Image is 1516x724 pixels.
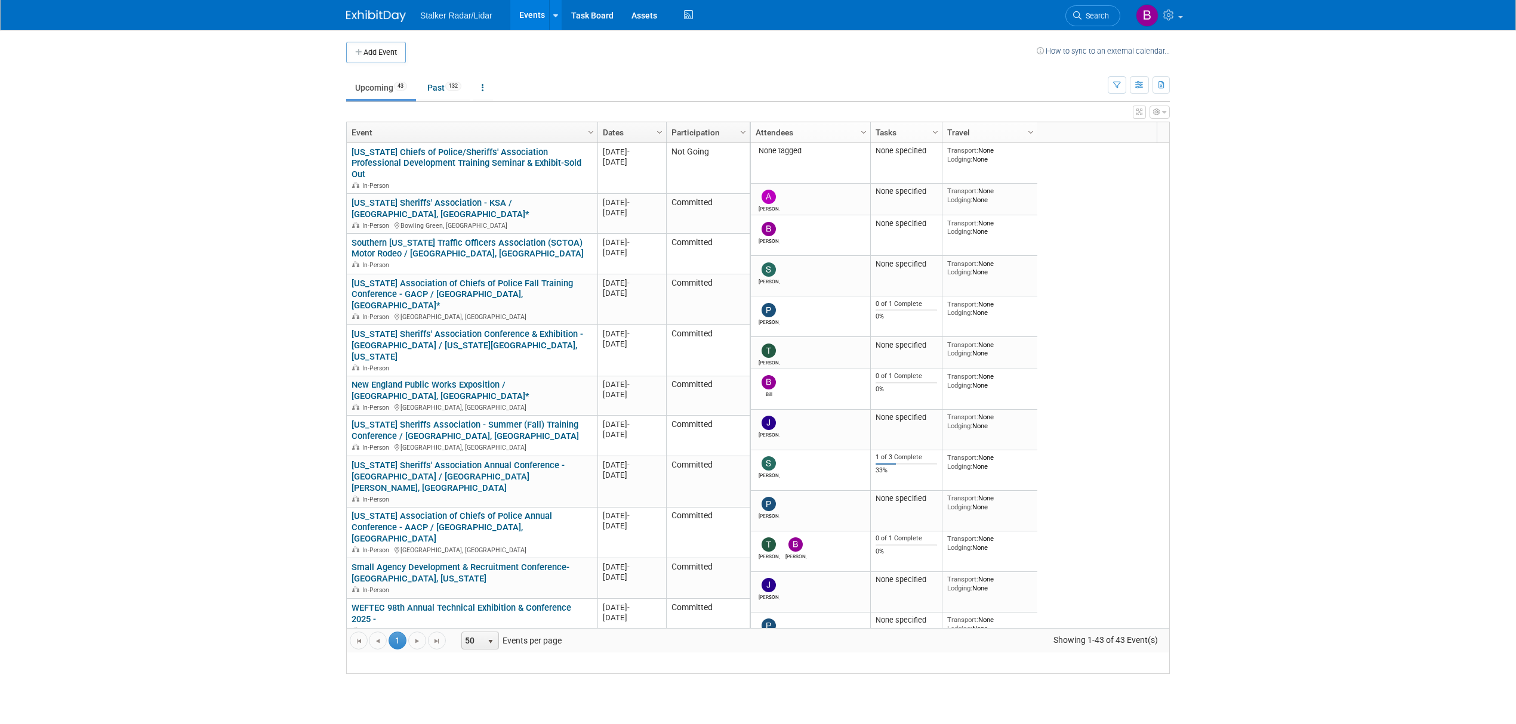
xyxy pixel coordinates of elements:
[362,364,393,372] span: In-Person
[352,602,571,624] a: WEFTEC 98th Annual Technical Exhibition & Conference 2025 -
[603,389,661,400] div: [DATE]
[603,429,661,440] div: [DATE]
[627,380,630,389] span: -
[603,612,661,623] div: [DATE]
[947,381,972,389] span: Lodging:
[666,274,750,325] td: Committed
[603,197,661,208] div: [DATE]
[346,76,416,99] a: Upcoming43
[858,122,871,140] a: Column Settings
[362,627,393,635] span: In-Person
[759,277,779,284] div: Scott Berry
[603,157,661,167] div: [DATE]
[762,375,776,389] img: Bill Johnson
[947,534,1033,552] div: None None
[756,146,866,156] div: None tagged
[947,146,978,154] span: Transport:
[947,422,972,430] span: Lodging:
[362,586,393,594] span: In-Person
[947,584,972,592] span: Lodging:
[462,632,482,649] span: 50
[420,11,492,20] span: Stalker Radar/Lidar
[354,636,363,646] span: Go to the first page
[352,311,592,321] div: [GEOGRAPHIC_DATA], [GEOGRAPHIC_DATA]
[947,372,1033,389] div: None None
[352,122,590,143] a: Event
[762,222,776,236] img: Brian Wong
[352,182,359,188] img: In-Person Event
[655,128,664,137] span: Column Settings
[352,404,359,410] img: In-Person Event
[929,122,942,140] a: Column Settings
[947,259,1033,277] div: None None
[412,636,422,646] span: Go to the next page
[586,128,596,137] span: Column Settings
[947,122,1030,143] a: Travel
[759,592,779,600] div: Joe Bartels
[627,147,630,156] span: -
[627,603,630,612] span: -
[876,219,938,228] div: None specified
[350,632,368,649] a: Go to the first page
[876,466,938,475] div: 33%
[762,344,776,358] img: Thomas Kenia
[352,313,359,319] img: In-Person Event
[759,358,779,366] div: Thomas Kenia
[876,453,938,462] div: 1 of 3 Complete
[346,42,406,63] button: Add Event
[737,122,750,140] a: Column Settings
[876,313,938,321] div: 0%
[603,460,661,470] div: [DATE]
[759,430,779,438] div: Joe Bartels
[352,261,359,267] img: In-Person Event
[947,413,978,421] span: Transport:
[352,460,565,493] a: [US_STATE] Sheriffs' Association Annual Conference - [GEOGRAPHIC_DATA] / [GEOGRAPHIC_DATA][PERSON...
[859,128,868,137] span: Column Settings
[762,618,776,633] img: Peter Bauer
[876,341,938,350] div: None specified
[346,10,406,22] img: ExhibitDay
[666,143,750,194] td: Not Going
[603,339,661,349] div: [DATE]
[394,82,407,91] span: 43
[762,416,776,430] img: Joe Bartels
[603,122,658,143] a: Dates
[352,402,592,412] div: [GEOGRAPHIC_DATA], [GEOGRAPHIC_DATA]
[603,329,661,339] div: [DATE]
[352,147,581,180] a: [US_STATE] Chiefs of Police/Sheriffs' Association Professional Development Training Seminar & Exh...
[352,419,579,441] a: [US_STATE] Sheriffs Association - Summer (Fall) Training Conference / [GEOGRAPHIC_DATA], [GEOGRAP...
[389,632,406,649] span: 1
[603,562,661,572] div: [DATE]
[445,82,461,91] span: 132
[627,329,630,338] span: -
[666,234,750,274] td: Committed
[947,155,972,163] span: Lodging:
[947,494,978,502] span: Transport:
[930,128,940,137] span: Column Settings
[352,379,529,401] a: New England Public Works Exposition / [GEOGRAPHIC_DATA], [GEOGRAPHIC_DATA]*
[666,456,750,507] td: Committed
[762,303,776,317] img: Patrick Fagan
[352,237,584,259] a: Southern [US_STATE] Traffic Officers Association (SCTOA) Motor Rodeo / [GEOGRAPHIC_DATA], [GEOGRA...
[428,632,446,649] a: Go to the last page
[947,300,1033,317] div: None None
[352,562,569,584] a: Small Agency Development & Recruitment Conference- [GEOGRAPHIC_DATA], [US_STATE]
[362,313,393,321] span: In-Person
[947,615,978,624] span: Transport:
[627,198,630,207] span: -
[666,325,750,376] td: Committed
[762,537,776,552] img: Tommy Yates
[362,444,393,451] span: In-Person
[362,182,393,190] span: In-Person
[627,279,630,287] span: -
[947,543,972,552] span: Lodging:
[1065,5,1120,26] a: Search
[947,494,1033,511] div: None None
[446,632,574,649] span: Events per page
[373,636,383,646] span: Go to the previous page
[947,453,1033,471] div: None None
[947,453,978,462] span: Transport:
[876,187,938,196] div: None specified
[1037,47,1170,55] a: How to sync to an external calendar...
[947,462,972,471] span: Lodging:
